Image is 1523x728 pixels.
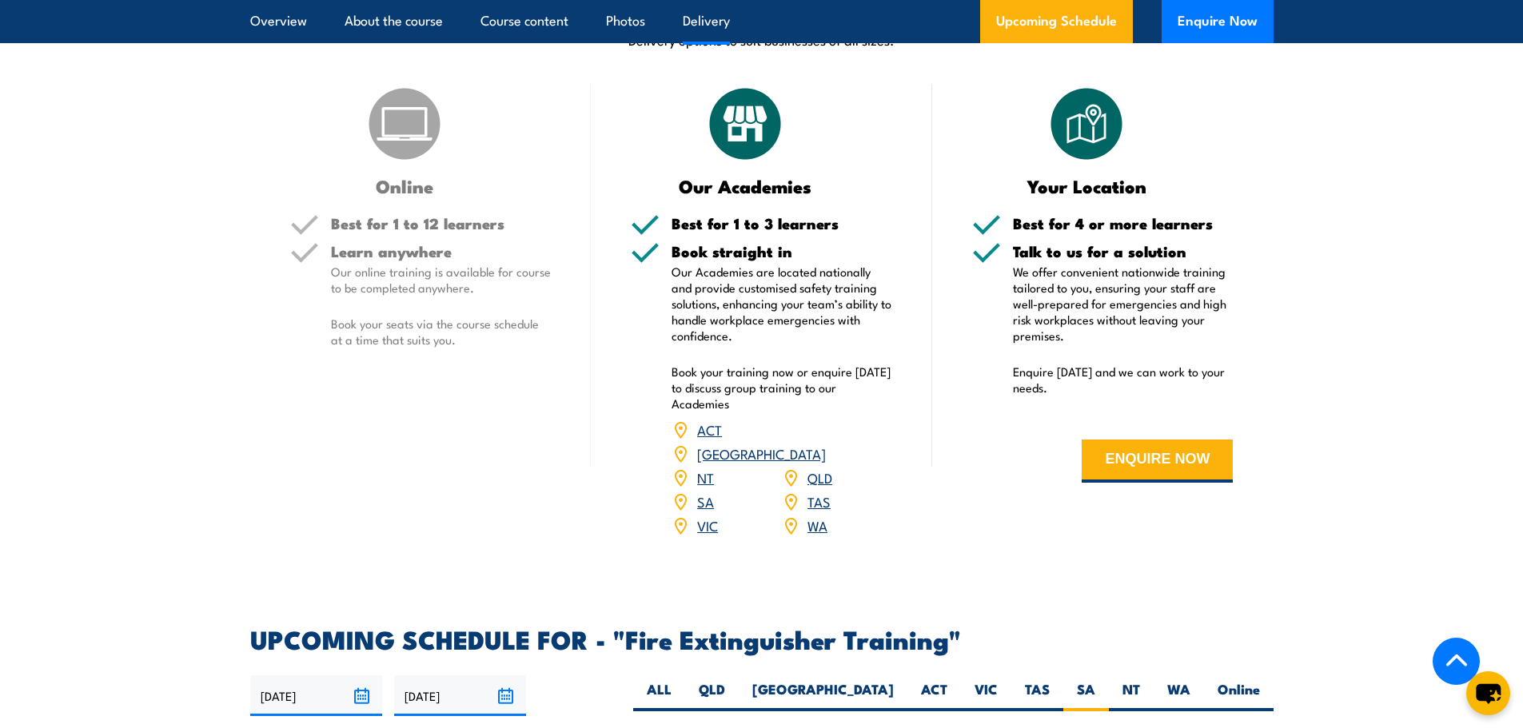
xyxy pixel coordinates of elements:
[1013,364,1234,396] p: Enquire [DATE] and we can work to your needs.
[672,264,892,344] p: Our Academies are located nationally and provide customised safety training solutions, enhancing ...
[697,491,714,511] a: SA
[697,444,826,463] a: [GEOGRAPHIC_DATA]
[1154,680,1204,711] label: WA
[250,675,382,716] input: From date
[697,420,722,439] a: ACT
[672,244,892,259] h5: Book straight in
[672,216,892,231] h5: Best for 1 to 3 learners
[807,515,827,535] a: WA
[1063,680,1109,711] label: SA
[1013,264,1234,344] p: We offer convenient nationwide training tailored to you, ensuring your staff are well-prepared fo...
[961,680,1011,711] label: VIC
[394,675,526,716] input: To date
[807,467,832,487] a: QLD
[739,680,907,711] label: [GEOGRAPHIC_DATA]
[331,244,552,259] h5: Learn anywhere
[697,515,718,535] a: VIC
[1466,671,1510,715] button: chat-button
[331,264,552,296] p: Our online training is available for course to be completed anywhere.
[672,364,892,412] p: Book your training now or enquire [DATE] to discuss group training to our Academies
[1013,244,1234,259] h5: Talk to us for a solution
[331,216,552,231] h5: Best for 1 to 12 learners
[631,177,860,195] h3: Our Academies
[1204,680,1274,711] label: Online
[250,627,1274,650] h2: UPCOMING SCHEDULE FOR - "Fire Extinguisher Training"
[1013,216,1234,231] h5: Best for 4 or more learners
[1011,680,1063,711] label: TAS
[1109,680,1154,711] label: NT
[685,680,739,711] label: QLD
[697,467,714,487] a: NT
[907,680,961,711] label: ACT
[1082,440,1233,483] button: ENQUIRE NOW
[633,680,685,711] label: ALL
[807,491,831,511] a: TAS
[331,316,552,348] p: Book your seats via the course schedule at a time that suits you.
[972,177,1202,195] h3: Your Location
[290,177,520,195] h3: Online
